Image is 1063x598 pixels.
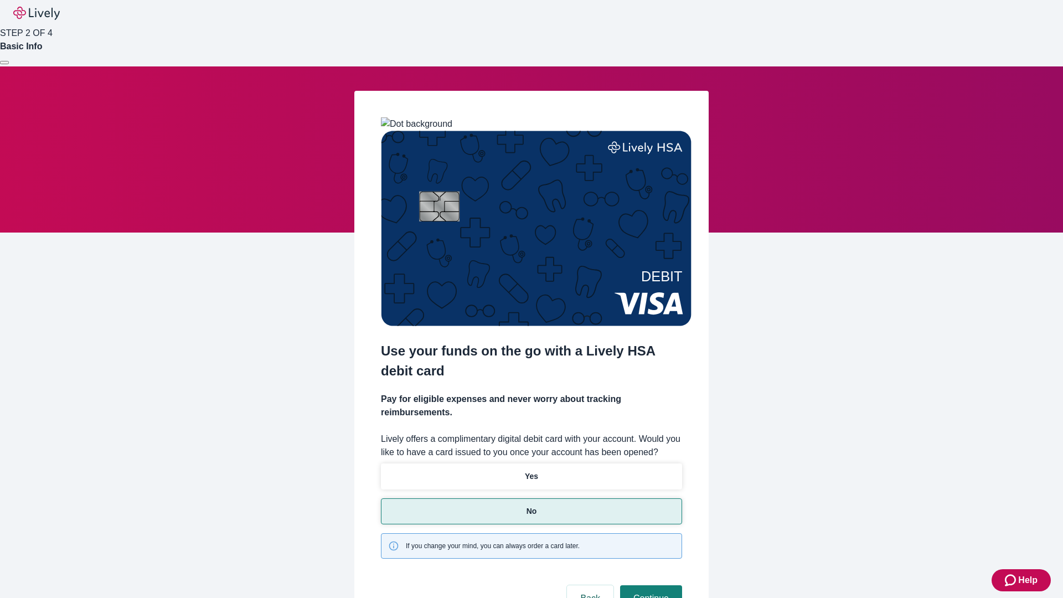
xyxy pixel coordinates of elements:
img: Debit card [381,131,692,326]
svg: Zendesk support icon [1005,574,1018,587]
button: Yes [381,463,682,489]
p: No [527,506,537,517]
h4: Pay for eligible expenses and never worry about tracking reimbursements. [381,393,682,419]
label: Lively offers a complimentary digital debit card with your account. Would you like to have a card... [381,432,682,459]
img: Lively [13,7,60,20]
span: Help [1018,574,1038,587]
button: No [381,498,682,524]
p: Yes [525,471,538,482]
span: If you change your mind, you can always order a card later. [406,541,580,551]
button: Zendesk support iconHelp [992,569,1051,591]
img: Dot background [381,117,452,131]
h2: Use your funds on the go with a Lively HSA debit card [381,341,682,381]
